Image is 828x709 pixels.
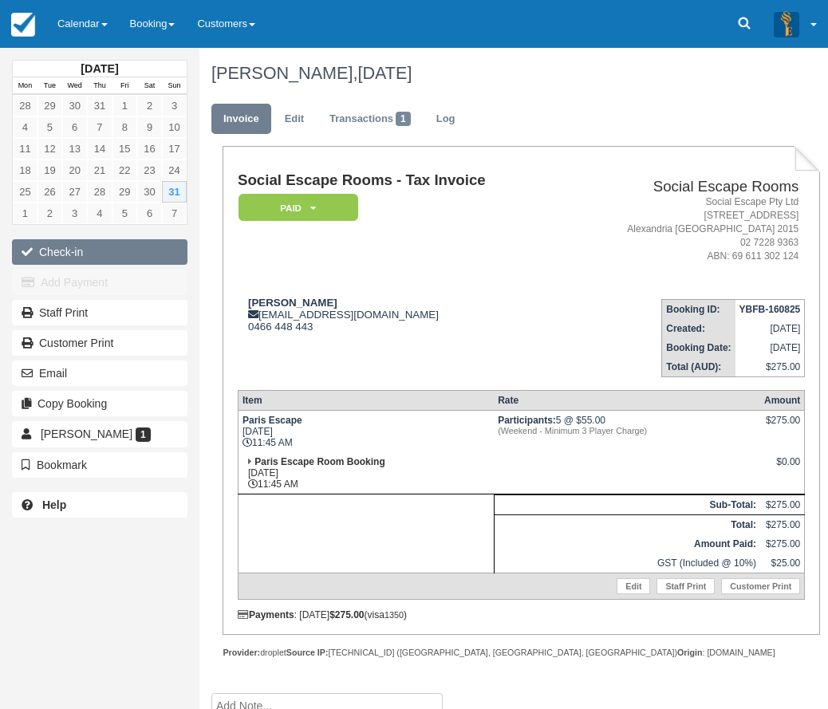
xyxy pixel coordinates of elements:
[162,138,187,160] a: 17
[242,415,302,426] strong: Paris Escape
[721,578,800,594] a: Customer Print
[760,390,805,410] th: Amount
[494,534,760,553] th: Amount Paid:
[13,181,37,203] a: 25
[238,297,563,333] div: [EMAIL_ADDRESS][DOMAIN_NAME] 0466 448 443
[12,421,187,447] a: [PERSON_NAME] 1
[37,138,62,160] a: 12
[42,498,66,511] b: Help
[137,203,162,224] a: 6
[223,647,820,659] div: droplet [TECHNICAL_ID] ([GEOGRAPHIC_DATA], [GEOGRAPHIC_DATA], [GEOGRAPHIC_DATA]) : [DOMAIN_NAME]
[41,427,132,440] span: [PERSON_NAME]
[498,426,756,435] em: (Weekend - Minimum 3 Player Charge)
[37,116,62,138] a: 5
[13,203,37,224] a: 1
[62,181,87,203] a: 27
[137,138,162,160] a: 16
[87,203,112,224] a: 4
[62,116,87,138] a: 6
[223,648,260,657] strong: Provider:
[62,95,87,116] a: 30
[13,116,37,138] a: 4
[112,160,137,181] a: 22
[137,95,162,116] a: 2
[238,609,805,620] div: : [DATE] (visa )
[162,203,187,224] a: 7
[384,610,404,620] small: 1350
[87,95,112,116] a: 31
[37,160,62,181] a: 19
[760,553,805,573] td: $25.00
[112,95,137,116] a: 1
[735,357,805,377] td: $275.00
[87,160,112,181] a: 21
[12,239,187,265] button: Check-in
[735,338,805,357] td: [DATE]
[12,360,187,386] button: Email
[137,116,162,138] a: 9
[248,297,337,309] strong: [PERSON_NAME]
[238,172,563,189] h1: Social Escape Rooms - Tax Invoice
[87,116,112,138] a: 7
[760,534,805,553] td: $275.00
[11,13,35,37] img: checkfront-main-nav-mini-logo.png
[87,77,112,95] th: Thu
[764,415,800,439] div: $275.00
[238,390,494,410] th: Item
[112,116,137,138] a: 8
[617,578,650,594] a: Edit
[162,116,187,138] a: 10
[112,181,137,203] a: 29
[494,410,760,452] td: 5 @ $55.00
[162,95,187,116] a: 3
[13,160,37,181] a: 18
[112,203,137,224] a: 5
[357,63,412,83] span: [DATE]
[239,194,358,222] em: Paid
[37,203,62,224] a: 2
[238,193,353,223] a: Paid
[112,138,137,160] a: 15
[137,77,162,95] th: Sat
[329,609,364,620] strong: $275.00
[81,62,118,75] strong: [DATE]
[238,452,494,494] td: [DATE] 11:45 AM
[286,648,329,657] strong: Source IP:
[137,160,162,181] a: 23
[162,181,187,203] a: 31
[12,300,187,325] a: Staff Print
[13,77,37,95] th: Mon
[12,270,187,295] button: Add Payment
[498,415,556,426] strong: Participants
[13,138,37,160] a: 11
[13,95,37,116] a: 28
[677,648,702,657] strong: Origin
[12,391,187,416] button: Copy Booking
[494,553,760,573] td: GST (Included @ 10%)
[137,181,162,203] a: 30
[211,104,271,135] a: Invoice
[12,492,187,518] a: Help
[760,494,805,514] td: $275.00
[317,104,423,135] a: Transactions1
[764,456,800,480] div: $0.00
[112,77,137,95] th: Fri
[37,181,62,203] a: 26
[254,456,384,467] strong: Paris Escape Room Booking
[662,319,735,338] th: Created:
[273,104,316,135] a: Edit
[12,330,187,356] a: Customer Print
[62,160,87,181] a: 20
[238,410,494,452] td: [DATE] 11:45 AM
[494,514,760,534] th: Total:
[662,338,735,357] th: Booking Date:
[87,138,112,160] a: 14
[12,452,187,478] button: Bookmark
[238,609,294,620] strong: Payments
[136,427,151,442] span: 1
[62,203,87,224] a: 3
[62,77,87,95] th: Wed
[62,138,87,160] a: 13
[211,64,809,83] h1: [PERSON_NAME],
[494,390,760,410] th: Rate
